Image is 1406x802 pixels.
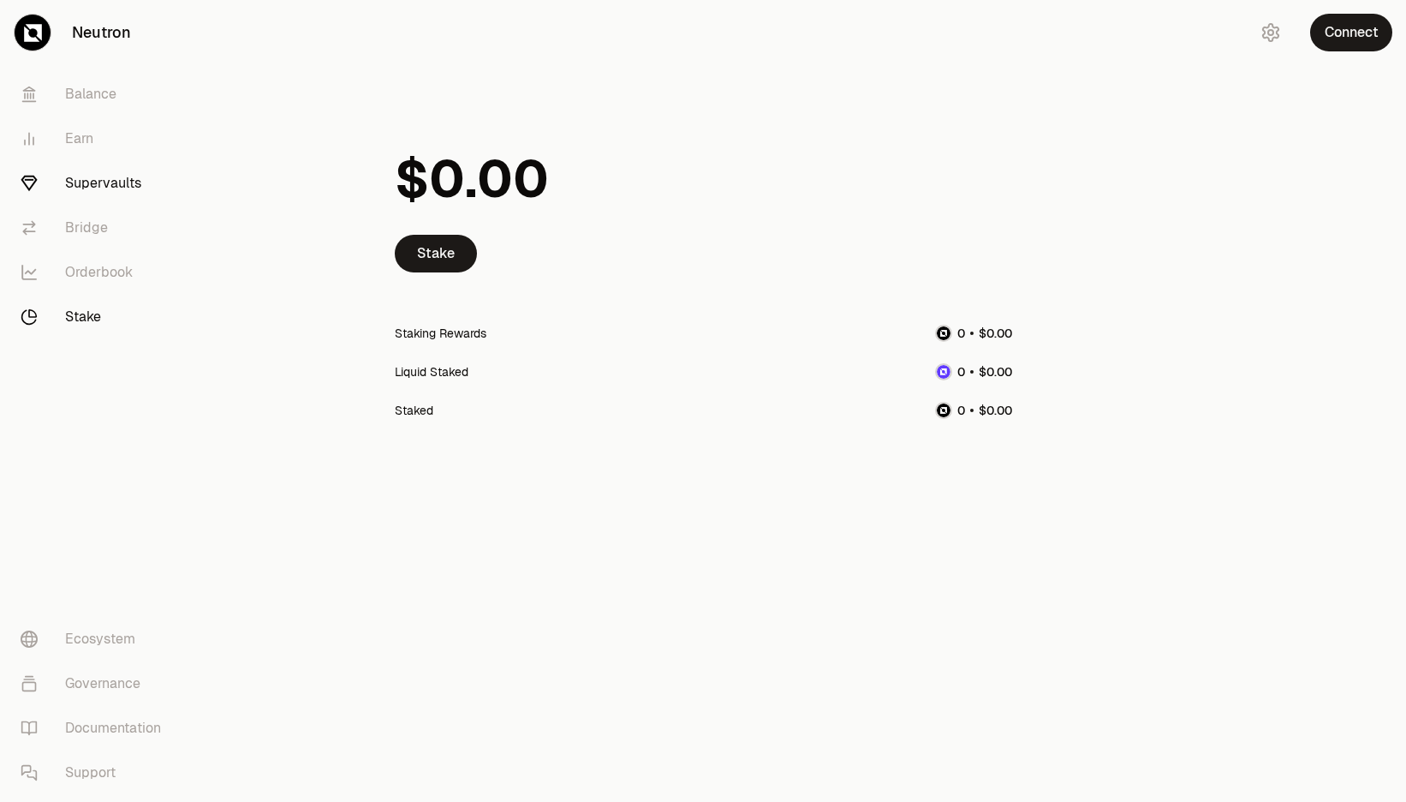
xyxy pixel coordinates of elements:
[7,617,185,661] a: Ecosystem
[7,706,185,751] a: Documentation
[1310,14,1392,51] button: Connect
[937,365,950,379] img: dNTRN Logo
[937,326,950,340] img: NTRN Logo
[395,235,477,272] a: Stake
[7,250,185,295] a: Orderbook
[7,295,185,339] a: Stake
[7,661,185,706] a: Governance
[7,161,185,206] a: Supervaults
[395,363,468,380] div: Liquid Staked
[7,72,185,117] a: Balance
[395,325,486,342] div: Staking Rewards
[937,404,950,417] img: NTRN Logo
[7,117,185,161] a: Earn
[7,206,185,250] a: Bridge
[7,751,185,795] a: Support
[395,402,433,419] div: Staked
